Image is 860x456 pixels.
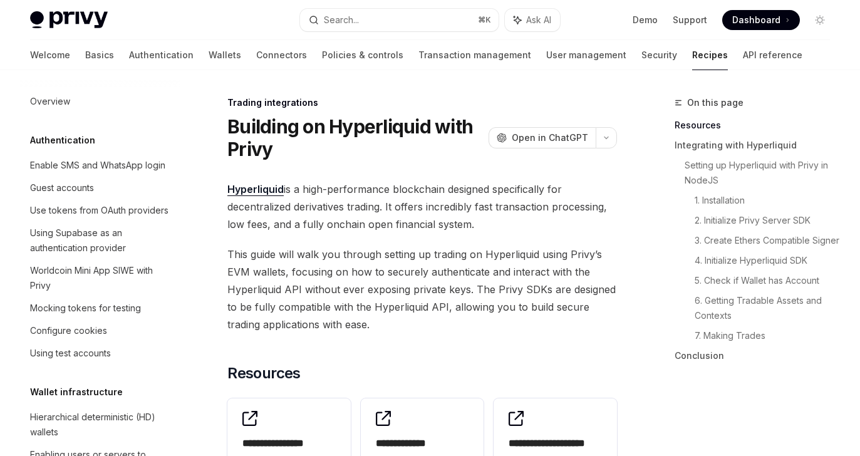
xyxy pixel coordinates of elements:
a: Dashboard [722,10,800,30]
h5: Authentication [30,133,95,148]
div: Hierarchical deterministic (HD) wallets [30,410,173,440]
a: Demo [633,14,658,26]
div: Use tokens from OAuth providers [30,203,168,218]
button: Ask AI [505,9,560,31]
a: Configure cookies [20,319,180,342]
a: 6. Getting Tradable Assets and Contexts [695,291,840,326]
span: On this page [687,95,743,110]
a: Mocking tokens for testing [20,297,180,319]
div: Using test accounts [30,346,111,361]
a: Worldcoin Mini App SIWE with Privy [20,259,180,297]
div: Trading integrations [227,96,617,109]
a: Resources [675,115,840,135]
a: Using Supabase as an authentication provider [20,222,180,259]
a: Transaction management [418,40,531,70]
div: Mocking tokens for testing [30,301,141,316]
div: Overview [30,94,70,109]
a: API reference [743,40,802,70]
a: Policies & controls [322,40,403,70]
button: Search...⌘K [300,9,499,31]
a: 7. Making Trades [695,326,840,346]
h5: Wallet infrastructure [30,385,123,400]
a: Hierarchical deterministic (HD) wallets [20,406,180,443]
div: Guest accounts [30,180,94,195]
a: 2. Initialize Privy Server SDK [695,210,840,231]
a: Security [641,40,677,70]
a: 3. Create Ethers Compatible Signer [695,231,840,251]
div: Search... [324,13,359,28]
span: Open in ChatGPT [512,132,588,144]
span: is a high-performance blockchain designed specifically for decentralized derivatives trading. It ... [227,180,617,233]
button: Open in ChatGPT [489,127,596,148]
a: Enable SMS and WhatsApp login [20,154,180,177]
a: Recipes [692,40,728,70]
div: Configure cookies [30,323,107,338]
a: 1. Installation [695,190,840,210]
a: Guest accounts [20,177,180,199]
div: Worldcoin Mini App SIWE with Privy [30,263,173,293]
a: Connectors [256,40,307,70]
a: Overview [20,90,180,113]
a: Wallets [209,40,241,70]
a: Using test accounts [20,342,180,365]
div: Using Supabase as an authentication provider [30,225,173,256]
a: User management [546,40,626,70]
a: Setting up Hyperliquid with Privy in NodeJS [685,155,840,190]
a: Authentication [129,40,194,70]
a: Support [673,14,707,26]
a: Conclusion [675,346,840,366]
a: 4. Initialize Hyperliquid SDK [695,251,840,271]
a: Hyperliquid [227,183,284,196]
button: Toggle dark mode [810,10,830,30]
span: Dashboard [732,14,780,26]
a: Basics [85,40,114,70]
a: Welcome [30,40,70,70]
span: Ask AI [526,14,551,26]
span: This guide will walk you through setting up trading on Hyperliquid using Privy’s EVM wallets, foc... [227,246,617,333]
a: Integrating with Hyperliquid [675,135,840,155]
img: light logo [30,11,108,29]
a: Use tokens from OAuth providers [20,199,180,222]
div: Enable SMS and WhatsApp login [30,158,165,173]
span: Resources [227,363,301,383]
a: 5. Check if Wallet has Account [695,271,840,291]
h1: Building on Hyperliquid with Privy [227,115,484,160]
span: ⌘ K [478,15,491,25]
